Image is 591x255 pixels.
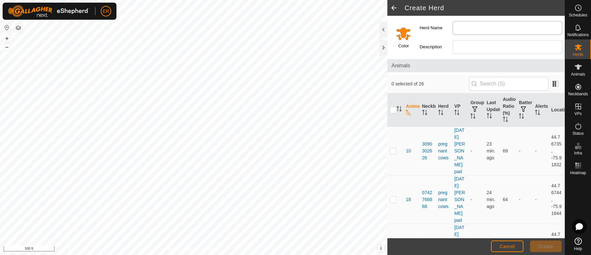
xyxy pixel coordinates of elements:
th: VP [452,93,468,127]
span: Animals [571,72,585,76]
span: Help [574,247,582,251]
th: Neckband [419,93,436,127]
button: – [3,43,11,51]
a: Contact Us [200,246,219,252]
p-sorticon: Activate to sort [519,114,524,120]
td: 44.76735, -75.91832 [549,127,565,175]
a: [DATE] [PERSON_NAME] pad [454,176,465,223]
button: Create [530,241,561,252]
span: Aug 24, 2025, 6:50 PM [487,141,495,160]
span: Create [539,244,553,249]
a: Help [565,235,591,253]
button: Cancel [491,241,523,252]
span: Infra [574,151,582,155]
p-sorticon: Activate to sort [438,111,443,116]
label: Herd Name [420,21,453,35]
p-sorticon: Activate to sort [454,111,459,116]
span: Neckbands [568,92,588,96]
p-sorticon: Activate to sort [503,118,508,123]
span: Aug 24, 2025, 6:50 PM [487,190,495,209]
th: Battery [516,93,532,127]
span: 18 [406,196,411,203]
p-sorticon: Activate to sort [487,114,492,119]
p-sorticon: Activate to sort [397,107,402,112]
input: Search (S) [469,77,548,91]
button: i [377,245,384,252]
label: Color [398,43,409,49]
button: Reset Map [3,24,11,32]
a: [DATE] [PERSON_NAME] pad [454,127,465,174]
span: Status [572,131,583,135]
td: - [516,175,532,224]
h2: Create Herd [404,4,565,12]
th: Groups [468,93,484,127]
span: Heatmap [570,171,586,175]
td: 44.76744, -75.91844 [549,175,565,224]
p-sorticon: Activate to sort [470,114,476,120]
button: + [3,35,11,42]
span: i [380,245,381,251]
td: - [468,127,484,175]
div: 0742766868 [422,189,433,210]
div: pregnant cows [438,189,449,210]
th: Animal [403,93,419,127]
a: Privacy Policy [168,246,193,252]
td: - [468,175,484,224]
span: Cancel [499,244,515,249]
div: pregnant cows [438,141,449,161]
label: Description [420,40,453,54]
span: ER [103,8,109,15]
span: VPs [574,112,581,116]
p-sorticon: Activate to sort [406,111,411,116]
p-sorticon: Activate to sort [422,111,427,116]
img: Gallagher Logo [8,5,90,17]
td: - [532,127,548,175]
td: - [532,175,548,224]
th: Alerts [532,93,548,127]
div: 3090302626 [422,141,433,161]
span: Animals [391,62,561,70]
button: Map Layers [14,24,22,32]
p-sorticon: Activate to sort [535,111,540,116]
span: 10 [406,148,411,154]
th: Location [549,93,565,127]
span: 64 [503,197,508,202]
span: 69 [503,148,508,153]
th: Herd [436,93,452,127]
span: Herds [573,53,583,57]
span: Schedules [569,13,587,17]
td: - [516,127,532,175]
span: Notifications [567,33,589,37]
span: 0 selected of 26 [391,81,469,87]
th: Audio Ratio (%) [500,93,516,127]
th: Last Updated [484,93,500,127]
